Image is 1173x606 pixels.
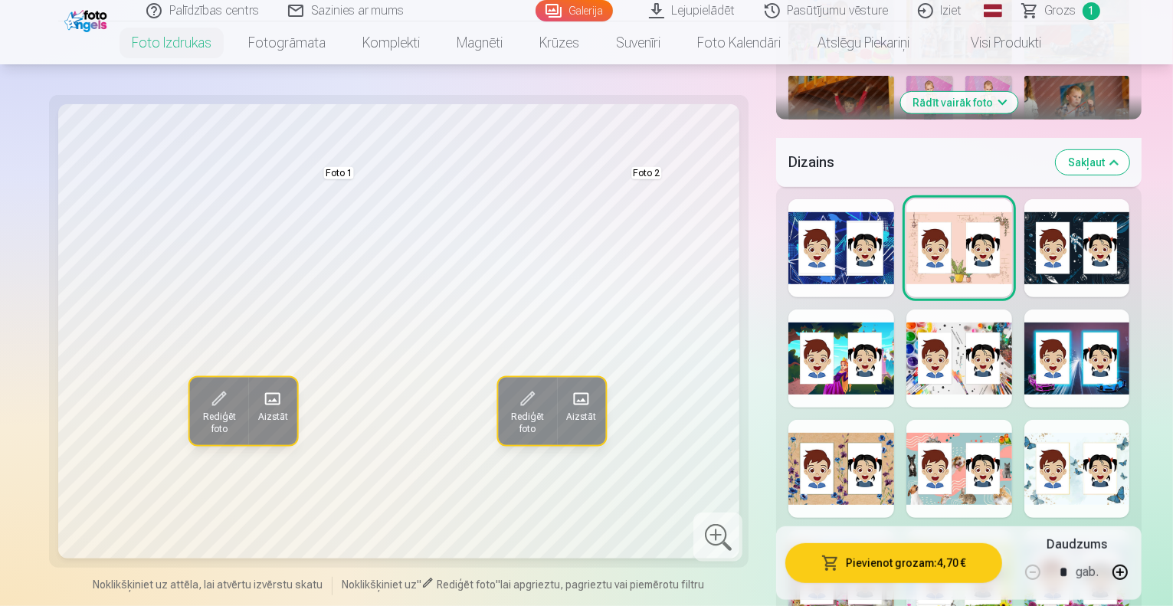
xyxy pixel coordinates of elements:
button: Rediģēt foto [190,378,249,445]
span: Aizstāt [257,411,287,424]
img: /fa1 [64,6,111,32]
div: gab. [1076,554,1099,591]
button: Aizstāt [248,378,297,445]
a: Magnēti [438,21,521,64]
span: Rediģēt foto [437,578,496,591]
h5: Daudzums [1047,536,1107,554]
button: Pievienot grozam:4,70 € [785,543,1001,583]
span: Aizstāt [565,411,595,424]
a: Atslēgu piekariņi [799,21,928,64]
button: Sakļaut [1056,150,1129,175]
span: Rediģēt foto [199,411,240,436]
a: Foto kalendāri [679,21,799,64]
a: Foto izdrukas [113,21,230,64]
a: Krūzes [521,21,598,64]
a: Suvenīri [598,21,679,64]
span: Rediģēt foto [507,411,548,436]
button: Rādīt vairāk foto [900,92,1017,113]
span: Noklikšķiniet uz attēla, lai atvērtu izvērstu skatu [93,577,323,592]
span: Grozs [1045,2,1076,20]
span: Noklikšķiniet uz [342,578,417,591]
span: " [496,578,500,591]
a: Fotogrāmata [230,21,344,64]
button: Rediģēt foto [498,378,557,445]
button: Aizstāt [556,378,605,445]
a: Visi produkti [928,21,1060,64]
span: lai apgrieztu, pagrieztu vai piemērotu filtru [500,578,704,591]
span: " [417,578,421,591]
h5: Dizains [788,152,1044,173]
span: 1 [1083,2,1100,20]
a: Komplekti [344,21,438,64]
